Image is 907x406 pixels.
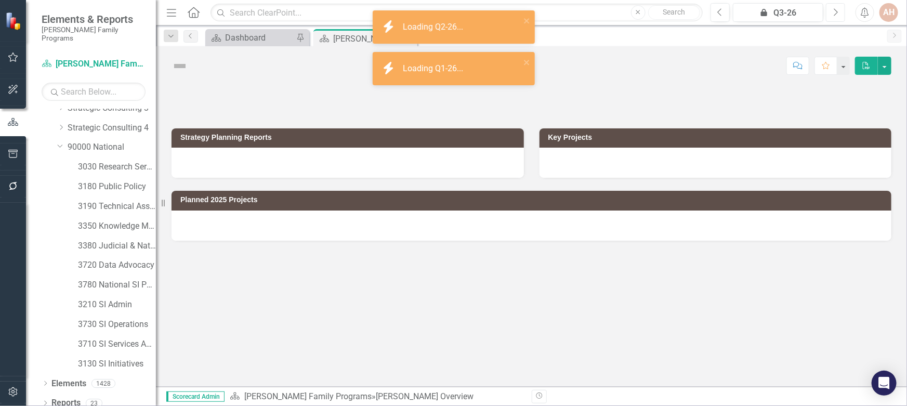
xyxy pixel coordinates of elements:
[180,196,886,204] h3: Planned 2025 Projects
[648,5,700,20] button: Search
[733,3,824,22] button: Q3-26
[548,134,887,141] h3: Key Projects
[78,201,156,213] a: 3190 Technical Assistance Unit
[42,83,146,101] input: Search Below...
[78,279,156,291] a: 3780 National SI Partnerships
[68,141,156,153] a: 90000 National
[42,13,146,25] span: Elements & Reports
[78,319,156,331] a: 3730 SI Operations
[68,122,156,134] a: Strategic Consulting 4
[78,220,156,232] a: 3350 Knowledge Management
[78,161,156,173] a: 3030 Research Services
[78,338,156,350] a: 3710 SI Services Admin
[333,32,415,45] div: [PERSON_NAME] Overview
[42,58,146,70] a: [PERSON_NAME] Family Programs
[403,63,466,75] div: Loading Q1-26...
[78,240,156,252] a: 3380 Judicial & National Engage
[403,21,466,33] div: Loading Q2-26...
[376,391,474,401] div: [PERSON_NAME] Overview
[78,358,156,370] a: 3130 SI Initiatives
[78,259,156,271] a: 3720 Data Advocacy
[208,31,294,44] a: Dashboard
[872,371,897,396] div: Open Intercom Messenger
[51,378,86,390] a: Elements
[230,391,524,403] div: »
[172,58,188,74] img: Not Defined
[78,299,156,311] a: 3210 SI Admin
[91,379,115,388] div: 1428
[523,56,531,68] button: close
[5,12,23,30] img: ClearPoint Strategy
[523,15,531,27] button: close
[225,31,294,44] div: Dashboard
[879,3,898,22] button: AH
[737,7,820,19] div: Q3-26
[78,181,156,193] a: 3180 Public Policy
[244,391,372,401] a: [PERSON_NAME] Family Programs
[211,4,702,22] input: Search ClearPoint...
[166,391,225,402] span: Scorecard Admin
[180,134,519,141] h3: Strategy Planning Reports
[663,8,685,16] span: Search
[42,25,146,43] small: [PERSON_NAME] Family Programs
